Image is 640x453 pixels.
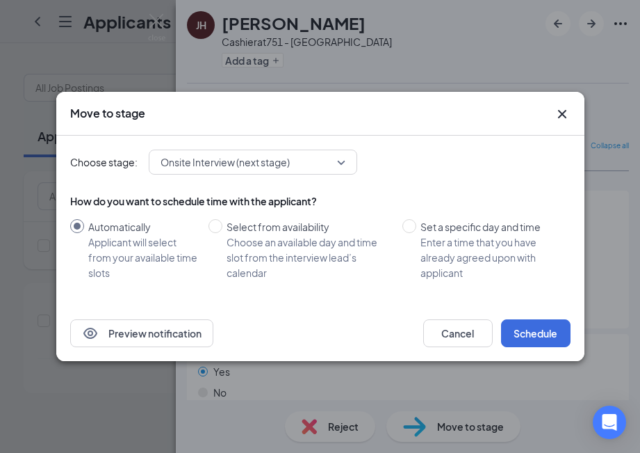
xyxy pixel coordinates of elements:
button: Cancel [423,319,493,347]
span: Onsite Interview (next stage) [161,152,290,173]
svg: Cross [554,106,571,122]
h3: Move to stage [70,106,145,121]
div: Select from availability [227,219,391,235]
div: Applicant will select from your available time slots [88,235,197,280]
div: Set a specific day and time [420,219,559,235]
div: Open Intercom Messenger [593,406,626,439]
div: Enter a time that you have already agreed upon with applicant [420,235,559,280]
span: Choose stage: [70,154,138,170]
div: Automatically [88,219,197,235]
button: Schedule [501,319,571,347]
div: Choose an available day and time slot from the interview lead’s calendar [227,235,391,280]
svg: Eye [82,325,99,342]
button: Close [554,106,571,122]
div: How do you want to schedule time with the applicant? [70,194,571,208]
button: EyePreview notification [70,319,213,347]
